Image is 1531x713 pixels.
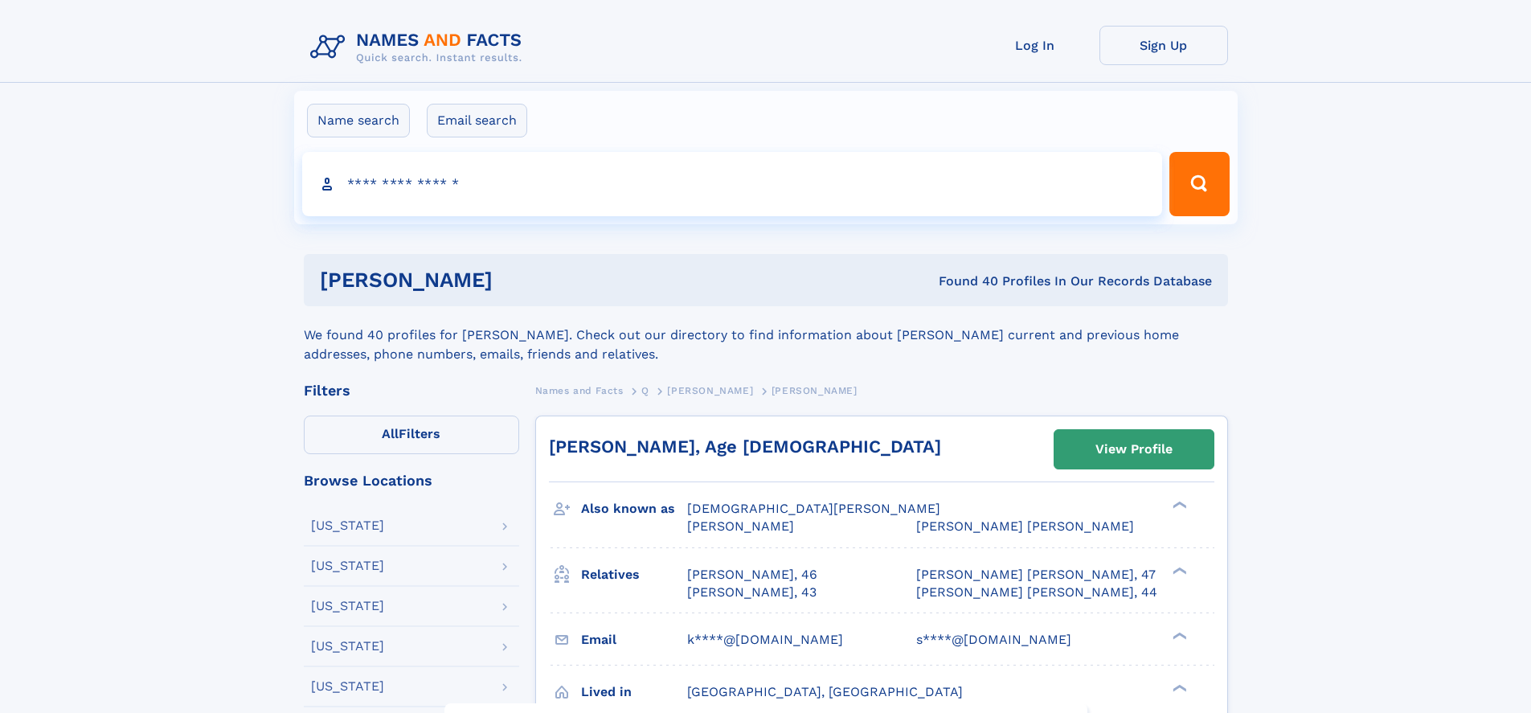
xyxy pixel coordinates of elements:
div: [US_STATE] [311,600,384,613]
input: search input [302,152,1163,216]
div: [US_STATE] [311,680,384,693]
a: [PERSON_NAME] [PERSON_NAME], 44 [916,584,1157,601]
label: Filters [304,416,519,454]
span: Q [641,385,649,396]
span: [PERSON_NAME] [PERSON_NAME] [916,518,1134,534]
label: Name search [307,104,410,137]
button: Search Button [1169,152,1229,216]
span: [PERSON_NAME] [772,385,858,396]
a: [PERSON_NAME] [667,380,753,400]
div: ❯ [1169,500,1188,510]
h3: Email [581,626,687,654]
h3: Relatives [581,561,687,588]
a: [PERSON_NAME], 43 [687,584,817,601]
div: [US_STATE] [311,559,384,572]
a: Log In [971,26,1099,65]
a: Q [641,380,649,400]
a: [PERSON_NAME], Age [DEMOGRAPHIC_DATA] [549,436,941,457]
span: [GEOGRAPHIC_DATA], [GEOGRAPHIC_DATA] [687,684,963,699]
div: Browse Locations [304,473,519,488]
h3: Also known as [581,495,687,522]
label: Email search [427,104,527,137]
img: Logo Names and Facts [304,26,535,69]
div: We found 40 profiles for [PERSON_NAME]. Check out our directory to find information about [PERSON... [304,306,1228,364]
div: [US_STATE] [311,519,384,532]
div: ❯ [1169,682,1188,693]
a: [PERSON_NAME], 46 [687,566,817,584]
a: Names and Facts [535,380,624,400]
span: [PERSON_NAME] [667,385,753,396]
a: Sign Up [1099,26,1228,65]
div: ❯ [1169,565,1188,576]
h3: Lived in [581,678,687,706]
a: View Profile [1054,430,1214,469]
div: Found 40 Profiles In Our Records Database [715,272,1212,290]
div: [US_STATE] [311,640,384,653]
h1: [PERSON_NAME] [320,270,716,290]
div: Filters [304,383,519,398]
span: [PERSON_NAME] [687,518,794,534]
a: [PERSON_NAME] [PERSON_NAME], 47 [916,566,1156,584]
div: View Profile [1095,431,1173,468]
span: All [382,426,399,441]
div: ❯ [1169,630,1188,641]
span: [DEMOGRAPHIC_DATA][PERSON_NAME] [687,501,940,516]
